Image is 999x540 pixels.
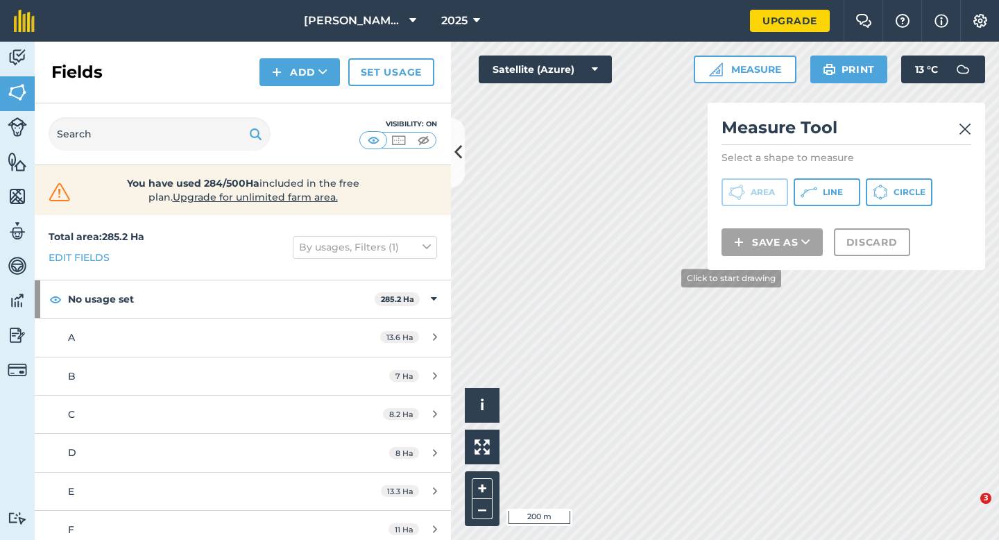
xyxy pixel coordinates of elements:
span: [PERSON_NAME] & Sons Farming [304,12,404,29]
img: svg+xml;base64,PHN2ZyB4bWxucz0iaHR0cDovL3d3dy53My5vcmcvMjAwMC9zdmciIHdpZHRoPSI1MCIgaGVpZ2h0PSI0MC... [390,133,407,147]
button: Line [794,178,860,206]
span: 13.3 Ha [381,485,419,497]
span: 2025 [441,12,468,29]
img: svg+xml;base64,PD94bWwgdmVyc2lvbj0iMS4wIiBlbmNvZGluZz0idXRmLTgiPz4KPCEtLSBHZW5lcmF0b3I6IEFkb2JlIE... [949,56,977,83]
span: D [68,446,76,459]
button: Circle [866,178,932,206]
strong: 285.2 Ha [381,294,414,304]
img: svg+xml;base64,PD94bWwgdmVyc2lvbj0iMS4wIiBlbmNvZGluZz0idXRmLTgiPz4KPCEtLSBHZW5lcmF0b3I6IEFkb2JlIE... [8,255,27,276]
span: C [68,408,75,421]
img: svg+xml;base64,PD94bWwgdmVyc2lvbj0iMS4wIiBlbmNvZGluZz0idXRmLTgiPz4KPCEtLSBHZW5lcmF0b3I6IEFkb2JlIE... [8,47,27,68]
img: svg+xml;base64,PD94bWwgdmVyc2lvbj0iMS4wIiBlbmNvZGluZz0idXRmLTgiPz4KPCEtLSBHZW5lcmF0b3I6IEFkb2JlIE... [8,325,27,346]
button: + [472,478,493,499]
span: 3 [980,493,991,504]
img: Two speech bubbles overlapping with the left bubble in the forefront [855,14,872,28]
a: D8 Ha [35,434,451,471]
input: Search [49,117,271,151]
img: Four arrows, one pointing top left, one top right, one bottom right and the last bottom left [475,439,490,455]
button: i [465,388,499,423]
a: Upgrade [750,10,830,32]
span: 13 ° C [915,56,938,83]
span: i [480,396,484,414]
span: E [68,485,74,498]
div: Visibility: On [359,119,437,130]
img: A cog icon [972,14,989,28]
img: fieldmargin Logo [14,10,35,32]
span: F [68,523,74,536]
span: B [68,370,76,382]
img: svg+xml;base64,PD94bWwgdmVyc2lvbj0iMS4wIiBlbmNvZGluZz0idXRmLTgiPz4KPCEtLSBHZW5lcmF0b3I6IEFkb2JlIE... [8,360,27,380]
span: Circle [894,187,925,198]
span: included in the free plan . [95,176,391,204]
p: Select a shape to measure [721,151,971,164]
button: Save as [721,228,823,256]
img: svg+xml;base64,PHN2ZyB4bWxucz0iaHR0cDovL3d3dy53My5vcmcvMjAwMC9zdmciIHdpZHRoPSIzMiIgaGVpZ2h0PSIzMC... [46,182,74,203]
img: svg+xml;base64,PHN2ZyB4bWxucz0iaHR0cDovL3d3dy53My5vcmcvMjAwMC9zdmciIHdpZHRoPSIyMiIgaGVpZ2h0PSIzMC... [959,121,971,137]
span: 7 Ha [389,370,419,382]
button: Measure [694,56,796,83]
span: 13.6 Ha [380,331,419,343]
button: By usages, Filters (1) [293,236,437,258]
a: Edit fields [49,250,110,265]
button: Discard [834,228,910,256]
img: svg+xml;base64,PHN2ZyB4bWxucz0iaHR0cDovL3d3dy53My5vcmcvMjAwMC9zdmciIHdpZHRoPSI1MCIgaGVpZ2h0PSI0MC... [415,133,432,147]
img: svg+xml;base64,PD94bWwgdmVyc2lvbj0iMS4wIiBlbmNvZGluZz0idXRmLTgiPz4KPCEtLSBHZW5lcmF0b3I6IEFkb2JlIE... [8,290,27,311]
img: svg+xml;base64,PHN2ZyB4bWxucz0iaHR0cDovL3d3dy53My5vcmcvMjAwMC9zdmciIHdpZHRoPSIxNyIgaGVpZ2h0PSIxNy... [934,12,948,29]
iframe: Intercom live chat [952,493,985,526]
a: Set usage [348,58,434,86]
span: 8 Ha [389,447,419,459]
img: svg+xml;base64,PD94bWwgdmVyc2lvbj0iMS4wIiBlbmNvZGluZz0idXRmLTgiPz4KPCEtLSBHZW5lcmF0b3I6IEFkb2JlIE... [8,117,27,137]
div: Click to start drawing [681,269,781,287]
strong: No usage set [68,280,375,318]
button: – [472,499,493,519]
span: Area [751,187,775,198]
a: E13.3 Ha [35,473,451,510]
img: svg+xml;base64,PHN2ZyB4bWxucz0iaHR0cDovL3d3dy53My5vcmcvMjAwMC9zdmciIHdpZHRoPSI1NiIgaGVpZ2h0PSI2MC... [8,151,27,172]
img: svg+xml;base64,PHN2ZyB4bWxucz0iaHR0cDovL3d3dy53My5vcmcvMjAwMC9zdmciIHdpZHRoPSIxOCIgaGVpZ2h0PSIyNC... [49,291,62,307]
a: C8.2 Ha [35,396,451,433]
span: 8.2 Ha [383,408,419,420]
h2: Fields [51,61,103,83]
button: Print [810,56,888,83]
button: Satellite (Azure) [479,56,612,83]
img: svg+xml;base64,PD94bWwgdmVyc2lvbj0iMS4wIiBlbmNvZGluZz0idXRmLTgiPz4KPCEtLSBHZW5lcmF0b3I6IEFkb2JlIE... [8,221,27,242]
strong: You have used 284/500Ha [127,177,259,189]
strong: Total area : 285.2 Ha [49,230,144,243]
img: A question mark icon [894,14,911,28]
span: 11 Ha [388,523,419,535]
img: svg+xml;base64,PHN2ZyB4bWxucz0iaHR0cDovL3d3dy53My5vcmcvMjAwMC9zdmciIHdpZHRoPSIxOSIgaGVpZ2h0PSIyNC... [249,126,262,142]
h2: Measure Tool [721,117,971,145]
a: You have used 284/500Haincluded in the free plan.Upgrade for unlimited farm area. [46,176,440,204]
button: Area [721,178,788,206]
button: 13 °C [901,56,985,83]
button: Add [259,58,340,86]
img: svg+xml;base64,PD94bWwgdmVyc2lvbj0iMS4wIiBlbmNvZGluZz0idXRmLTgiPz4KPCEtLSBHZW5lcmF0b3I6IEFkb2JlIE... [8,512,27,525]
img: svg+xml;base64,PHN2ZyB4bWxucz0iaHR0cDovL3d3dy53My5vcmcvMjAwMC9zdmciIHdpZHRoPSIxNCIgaGVpZ2h0PSIyNC... [734,234,744,251]
img: svg+xml;base64,PHN2ZyB4bWxucz0iaHR0cDovL3d3dy53My5vcmcvMjAwMC9zdmciIHdpZHRoPSI1MCIgaGVpZ2h0PSI0MC... [365,133,382,147]
img: svg+xml;base64,PHN2ZyB4bWxucz0iaHR0cDovL3d3dy53My5vcmcvMjAwMC9zdmciIHdpZHRoPSIxNCIgaGVpZ2h0PSIyNC... [272,64,282,81]
a: B7 Ha [35,357,451,395]
div: No usage set285.2 Ha [35,280,451,318]
img: svg+xml;base64,PHN2ZyB4bWxucz0iaHR0cDovL3d3dy53My5vcmcvMjAwMC9zdmciIHdpZHRoPSI1NiIgaGVpZ2h0PSI2MC... [8,186,27,207]
span: A [68,331,75,344]
img: svg+xml;base64,PHN2ZyB4bWxucz0iaHR0cDovL3d3dy53My5vcmcvMjAwMC9zdmciIHdpZHRoPSI1NiIgaGVpZ2h0PSI2MC... [8,82,27,103]
img: Ruler icon [709,62,723,76]
img: svg+xml;base64,PHN2ZyB4bWxucz0iaHR0cDovL3d3dy53My5vcmcvMjAwMC9zdmciIHdpZHRoPSIxOSIgaGVpZ2h0PSIyNC... [823,61,836,78]
a: A13.6 Ha [35,319,451,356]
span: Upgrade for unlimited farm area. [173,191,338,203]
span: Line [823,187,843,198]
